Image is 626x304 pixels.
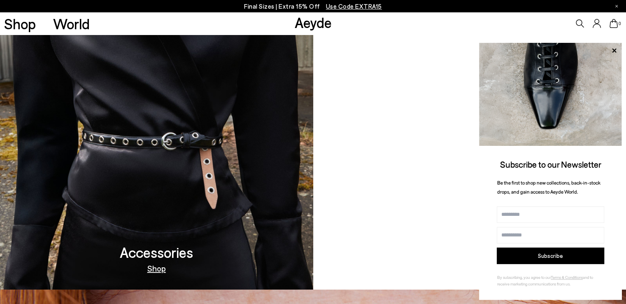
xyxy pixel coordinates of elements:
a: Terms & Conditions [551,275,583,280]
a: Aeyde [295,14,332,31]
img: ca3f721fb6ff708a270709c41d776025.jpg [479,43,622,146]
a: Shop [4,16,36,31]
span: Be the first to shop new collections, back-in-stock drops, and gain access to Aeyde World. [497,180,600,195]
h3: Accessories [120,245,193,260]
span: Navigate to /collections/ss25-final-sizes [326,2,382,10]
span: 0 [618,21,622,26]
button: Subscribe [497,248,604,264]
a: Shop [147,264,166,272]
h3: Moccasin Capsule [414,245,526,260]
a: Out Now [454,264,486,272]
p: Final Sizes | Extra 15% Off [244,1,382,12]
a: World [53,16,90,31]
span: By subscribing, you agree to our [497,275,551,280]
span: Subscribe to our Newsletter [500,159,601,169]
a: 0 [610,19,618,28]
